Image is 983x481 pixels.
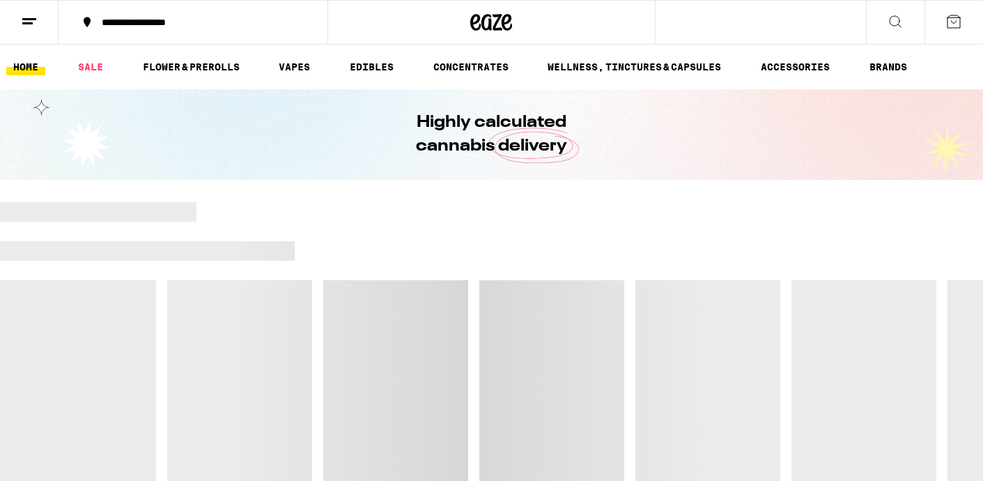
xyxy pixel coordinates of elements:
[377,111,607,158] h1: Highly calculated cannabis delivery
[754,59,837,75] a: ACCESSORIES
[6,59,45,75] a: HOME
[136,59,247,75] a: FLOWER & PREROLLS
[541,59,728,75] a: WELLNESS, TINCTURES & CAPSULES
[426,59,516,75] a: CONCENTRATES
[343,59,401,75] a: EDIBLES
[272,59,317,75] a: VAPES
[71,59,110,75] a: SALE
[862,59,914,75] a: BRANDS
